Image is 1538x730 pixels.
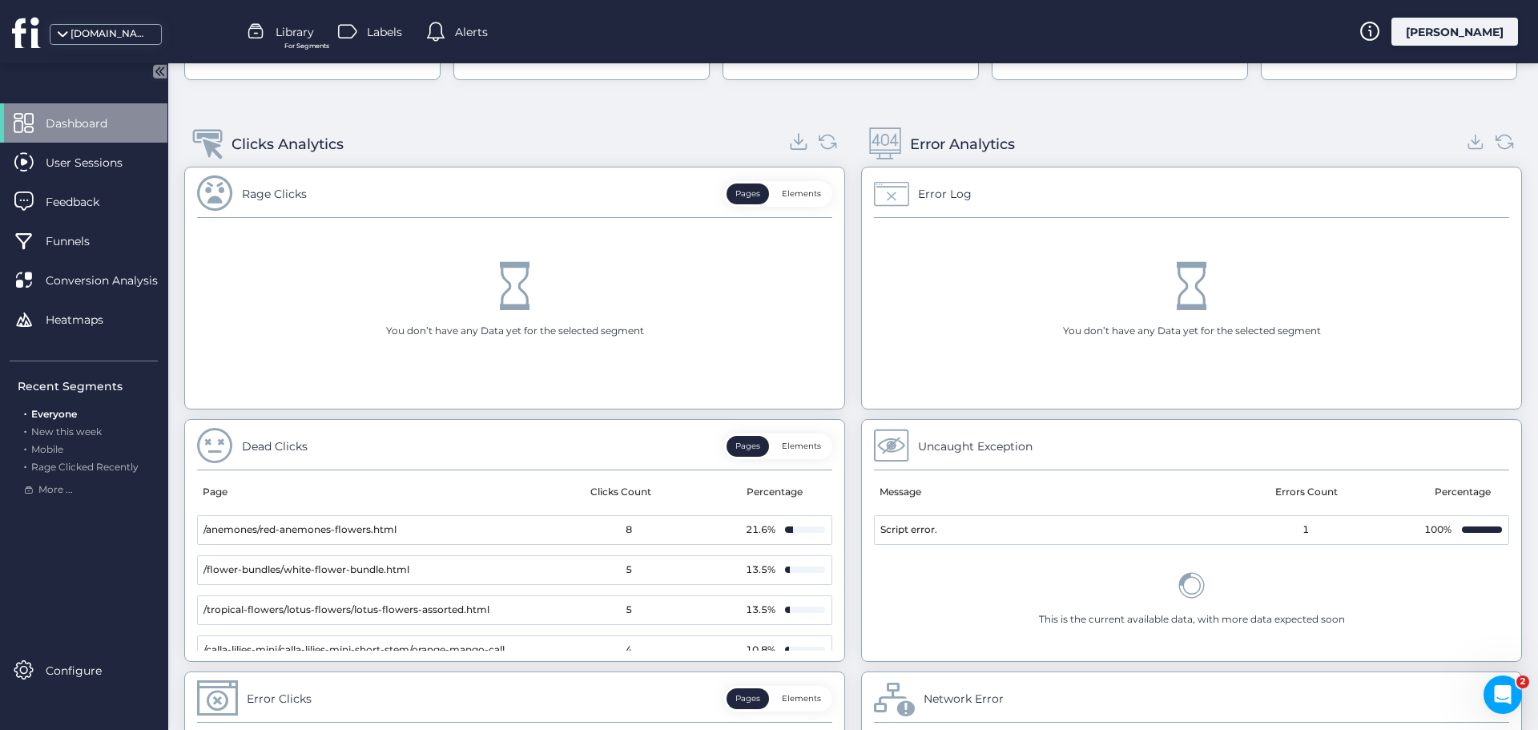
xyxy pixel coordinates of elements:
mat-header-cell: Page [197,470,509,515]
span: Mobile [31,443,63,455]
div: You don’t have any Data yet for the selected segment [386,324,644,339]
button: Elements [773,184,830,204]
div: [DOMAIN_NAME] [70,26,151,42]
div: Dead Clicks [242,438,308,455]
div: 100% [1422,522,1454,538]
span: 5 [626,563,632,578]
mat-header-cell: Percentage [733,470,821,515]
span: More ... [38,482,73,498]
span: User Sessions [46,154,147,171]
span: Rage Clicked Recently [31,461,139,473]
span: Conversion Analysis [46,272,182,289]
span: /anemones/red-anemones-flowers.html [203,522,397,538]
div: 13.5% [745,603,777,618]
span: Funnels [46,232,114,250]
div: [PERSON_NAME] [1391,18,1518,46]
button: Elements [773,436,830,457]
span: 1 [1302,522,1309,538]
span: 8 [626,522,632,538]
div: Error Analytics [910,133,1015,155]
div: Recent Segments [18,377,158,395]
span: . [24,405,26,420]
span: Library [276,23,314,41]
span: /flower-bundles/white-flower-bundle.html [203,563,409,578]
button: Elements [773,688,830,709]
span: /calla-lilies-mini/calla-lilies-mini-short-stem/orange-mango-calla-lilies.html [203,643,515,658]
span: Feedback [46,193,123,211]
span: Script error. [880,522,937,538]
span: Configure [46,662,126,680]
span: . [24,440,26,455]
div: 10.8% [745,643,777,658]
span: 4 [626,643,632,658]
span: 5 [626,603,632,618]
div: You don’t have any Data yet for the selected segment [1063,324,1321,339]
span: /tropical-flowers/lotus-flowers/lotus-flowers-assorted.html [203,603,489,618]
div: Error Clicks [247,690,312,708]
span: Alerts [455,23,488,41]
span: Everyone [31,408,77,420]
span: For Segments [284,41,329,51]
mat-header-cell: Message [874,470,1192,515]
div: Uncaught Exception [918,438,1033,455]
div: 13.5% [745,563,777,578]
mat-header-cell: Percentage [1421,470,1509,515]
span: . [24,458,26,473]
iframe: Intercom live chat [1484,676,1522,714]
div: This is the current available data, with more data expected soon [1039,612,1345,627]
span: . [24,422,26,438]
div: 21.6% [745,522,777,538]
span: Heatmaps [46,311,127,329]
button: Pages [727,688,769,709]
div: Clicks Analytics [232,133,344,155]
span: 2 [1516,676,1529,688]
div: Error Log [918,185,972,203]
button: Pages [727,436,769,457]
mat-header-cell: Clicks Count [509,470,734,515]
span: Dashboard [46,115,131,132]
div: Network Error [924,690,1004,708]
mat-header-cell: Errors Count [1192,470,1422,515]
span: Labels [367,23,402,41]
button: Pages [727,184,769,204]
span: New this week [31,425,102,438]
div: Rage Clicks [242,185,307,203]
